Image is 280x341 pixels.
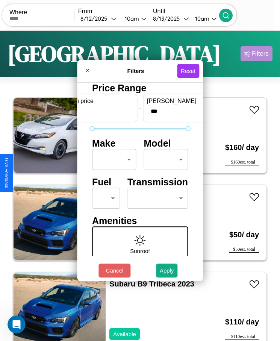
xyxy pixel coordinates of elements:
p: - [139,103,141,113]
label: From [78,8,149,15]
button: Filters [241,46,272,61]
h4: Make [92,138,136,149]
button: Apply [156,264,178,277]
h1: [GEOGRAPHIC_DATA] [8,38,221,69]
label: Until [153,8,219,15]
div: 10am [191,15,211,22]
button: Reset [177,64,199,78]
div: Give Feedback [4,158,9,188]
label: min price [69,98,133,105]
p: Sunroof [130,246,150,256]
label: Where [9,9,74,16]
h4: Model [144,138,188,149]
h4: Filters [94,68,177,74]
button: 10am [119,15,149,23]
div: 8 / 13 / 2025 [153,15,183,22]
div: $ 50 est. total [229,247,259,253]
div: 10am [121,15,141,22]
div: Filters [251,50,269,58]
label: [PERSON_NAME] [147,98,211,105]
h3: $ 160 / day [225,136,259,159]
h4: Amenities [92,215,188,226]
h3: $ 110 / day [225,310,259,334]
div: $ 160 est. total [225,159,259,165]
button: 10am [189,15,219,23]
a: Subaru B9 Tribeca 2023 [109,280,194,288]
iframe: Intercom live chat [8,315,26,333]
div: $ 110 est. total [225,334,259,340]
h4: Transmission [127,177,188,188]
button: Cancel [98,264,130,277]
h3: $ 50 / day [229,223,259,247]
button: 8/12/2025 [78,15,119,23]
p: Available [113,329,136,339]
div: 8 / 12 / 2025 [80,15,111,22]
h4: Fuel [92,177,120,188]
h4: Price Range [92,83,188,94]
